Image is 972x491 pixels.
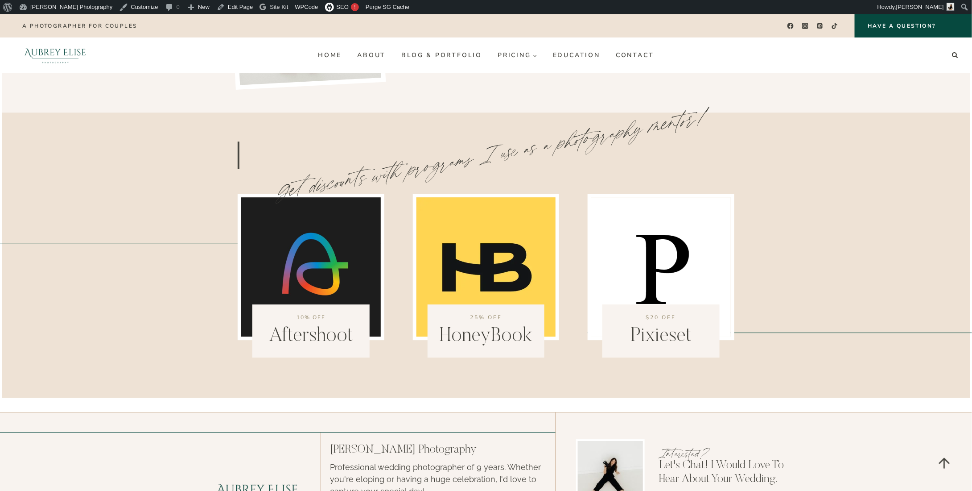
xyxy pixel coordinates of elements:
[11,37,100,73] img: Aubrey Elise Photography
[270,4,288,10] span: Site Kit
[630,326,691,346] a: Pixieset
[437,313,536,321] p: 25% off
[337,4,349,10] span: SEO
[310,48,350,62] a: Home
[351,3,359,11] div: !
[269,326,353,346] a: Aftershoot
[930,449,959,478] a: Scroll to top
[330,441,551,459] p: [PERSON_NAME] Photography
[350,48,394,62] a: About
[896,4,944,10] span: [PERSON_NAME]
[611,313,711,321] p: $20 off
[828,20,841,33] a: TikTok
[261,313,361,321] p: 10% off
[659,459,796,487] p: Let's Chat! I would love to hear about your wedding.
[949,49,961,62] button: View Search Form
[814,20,827,33] a: Pinterest
[22,23,137,29] p: A photographer for couples
[270,97,711,211] em: Get discounts with programs I use as a photography mentor!
[659,445,796,462] p: Interested?
[394,48,490,62] a: Blog & Portfolio
[545,48,608,62] a: Education
[588,194,734,340] img: Pixieset Logo
[608,48,662,62] a: Contact
[784,20,797,33] a: Facebook
[799,20,812,33] a: Instagram
[413,194,559,340] img: HoneyBook Logo
[439,326,532,346] a: HoneyBook
[490,48,545,62] button: Child menu of Pricing
[855,14,972,37] a: Have a Question?
[310,48,662,62] nav: Primary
